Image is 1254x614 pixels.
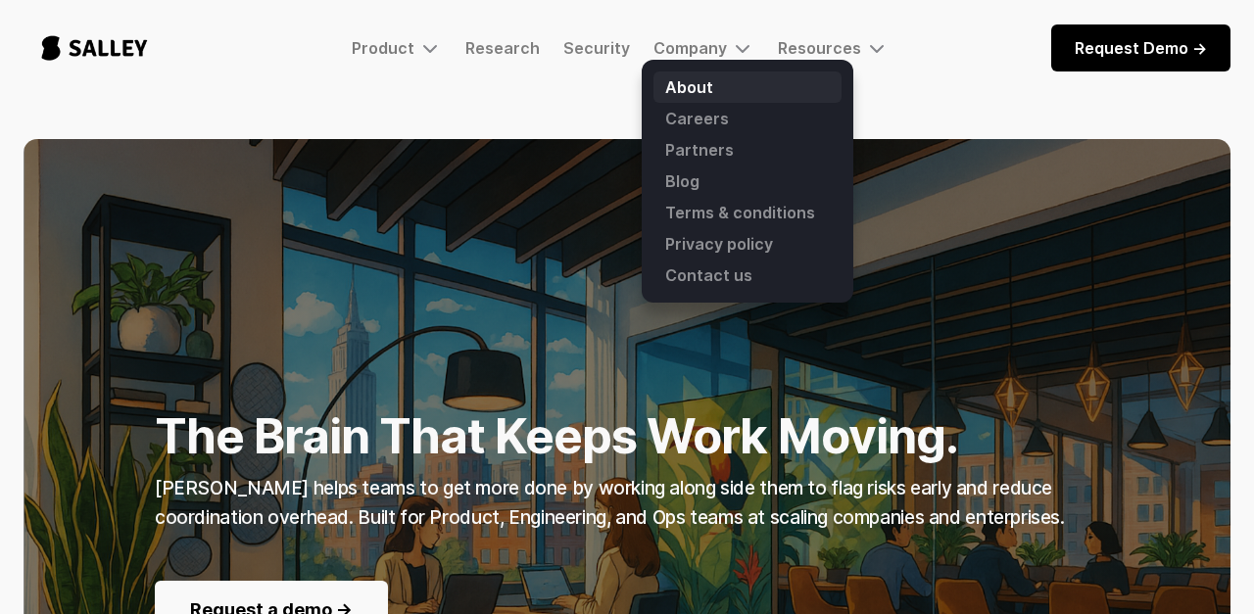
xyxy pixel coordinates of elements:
[642,60,853,303] nav: Company
[778,38,861,58] div: Resources
[352,38,414,58] div: Product
[155,477,1065,529] strong: [PERSON_NAME] helps teams to get more done by working along side them to flag risks early and red...
[653,103,842,134] a: Careers
[563,38,630,58] a: Security
[1051,24,1230,71] a: Request Demo ->
[465,38,540,58] a: Research
[778,36,889,60] div: Resources
[653,228,842,260] a: Privacy policy
[24,16,166,80] a: home
[653,38,727,58] div: Company
[352,36,442,60] div: Product
[155,407,958,465] strong: The Brain That Keeps Work Moving.
[653,197,842,228] a: Terms & conditions
[653,36,754,60] div: Company
[653,260,842,291] a: Contact us
[653,71,842,103] a: About
[653,134,842,165] a: Partners
[653,165,842,197] a: Blog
